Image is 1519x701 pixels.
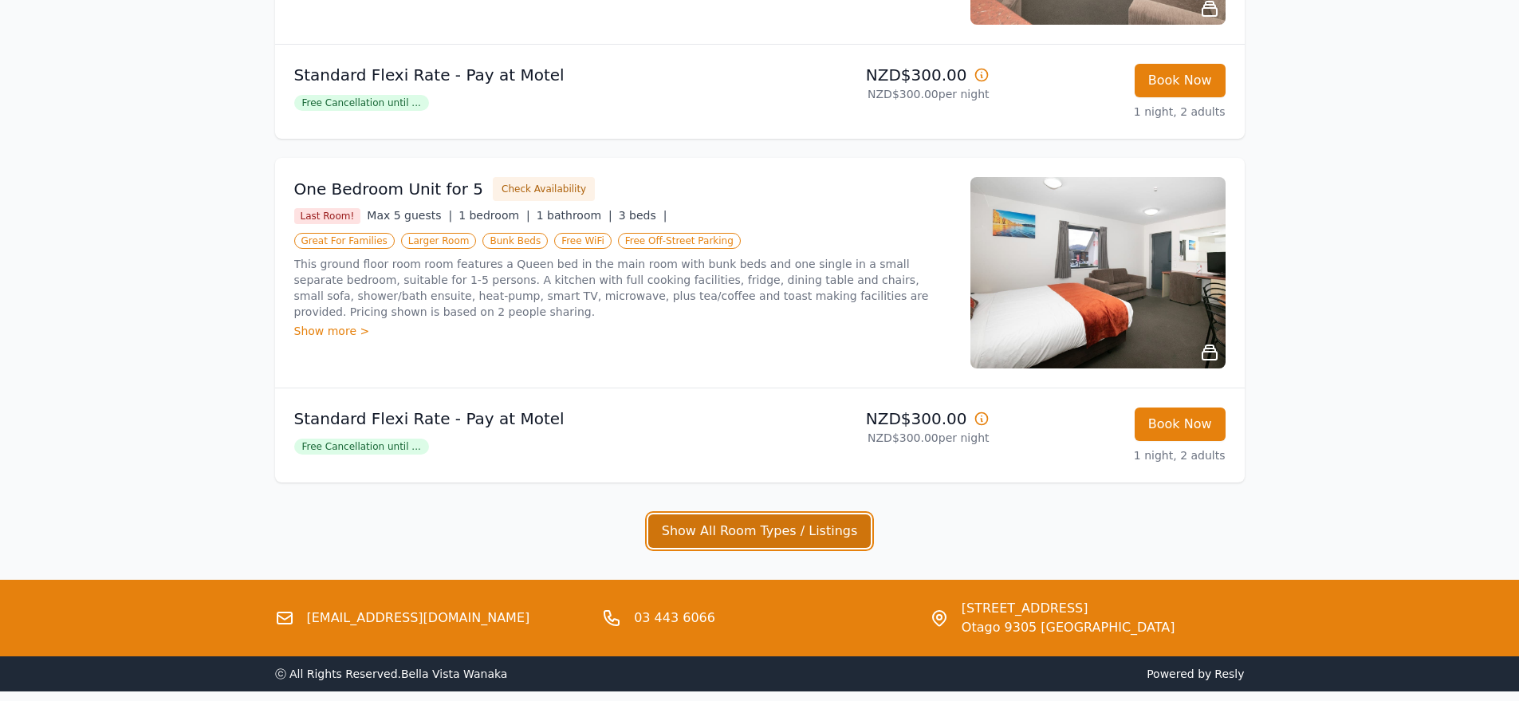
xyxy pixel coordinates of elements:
[537,209,612,222] span: 1 bathroom |
[1214,668,1244,680] a: Resly
[482,233,548,249] span: Bunk Beds
[275,668,508,680] span: ⓒ All Rights Reserved. Bella Vista Wanaka
[554,233,612,249] span: Free WiFi
[294,323,951,339] div: Show more >
[634,608,715,628] a: 03 443 6066
[294,178,484,200] h3: One Bedroom Unit for 5
[1002,447,1226,463] p: 1 night, 2 adults
[294,408,754,430] p: Standard Flexi Rate - Pay at Motel
[1002,104,1226,120] p: 1 night, 2 adults
[294,208,361,224] span: Last Room!
[766,408,990,430] p: NZD$300.00
[294,256,951,320] p: This ground floor room room features a Queen bed in the main room with bunk beds and one single i...
[294,95,429,111] span: Free Cancellation until ...
[294,64,754,86] p: Standard Flexi Rate - Pay at Motel
[458,209,530,222] span: 1 bedroom |
[367,209,452,222] span: Max 5 guests |
[962,599,1175,618] span: [STREET_ADDRESS]
[1135,408,1226,441] button: Book Now
[962,618,1175,637] span: Otago 9305 [GEOGRAPHIC_DATA]
[648,514,872,548] button: Show All Room Types / Listings
[1135,64,1226,97] button: Book Now
[766,430,990,446] p: NZD$300.00 per night
[766,64,990,86] p: NZD$300.00
[294,439,429,455] span: Free Cancellation until ...
[766,666,1245,682] span: Powered by
[766,86,990,102] p: NZD$300.00 per night
[401,233,477,249] span: Larger Room
[618,233,741,249] span: Free Off-Street Parking
[493,177,595,201] button: Check Availability
[307,608,530,628] a: [EMAIL_ADDRESS][DOMAIN_NAME]
[619,209,667,222] span: 3 beds |
[294,233,395,249] span: Great For Families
